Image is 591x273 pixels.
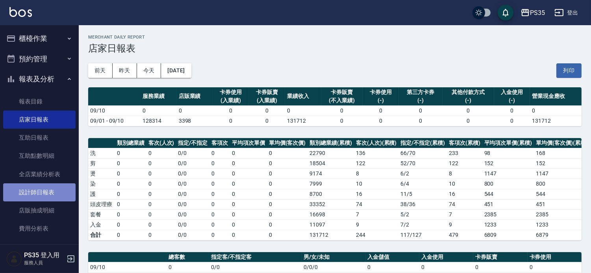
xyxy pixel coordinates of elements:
[251,96,283,105] div: (入業績)
[447,148,482,158] td: 233
[209,148,230,158] td: 0
[3,111,76,129] a: 店家日報表
[447,199,482,209] td: 74
[399,116,443,126] td: 0
[534,138,589,148] th: 單均價(客次價)(累積)
[176,138,209,148] th: 指定/不指定
[6,251,22,267] img: Person
[399,105,443,116] td: 0
[443,105,494,116] td: 0
[115,138,146,148] th: 類別總業績
[308,199,354,209] td: 33352
[398,148,447,158] td: 66 / 70
[3,201,76,220] a: 店販抽成明細
[161,63,191,78] button: [DATE]
[482,179,534,189] td: 800
[230,199,267,209] td: 0
[419,262,473,272] td: 0
[115,230,146,240] td: 0
[88,43,582,54] h3: 店家日報表
[308,148,354,158] td: 22790
[3,28,76,49] button: 櫃檯作業
[146,158,176,168] td: 0
[141,105,177,116] td: 0
[176,230,209,240] td: 0/0
[176,199,209,209] td: 0 / 0
[354,189,399,199] td: 16
[401,88,441,96] div: 第三方卡券
[115,189,146,199] td: 0
[88,168,115,179] td: 燙
[209,189,230,199] td: 0
[146,138,176,148] th: 客次(人次)
[354,220,399,230] td: 9
[365,262,419,272] td: 0
[534,199,589,209] td: 451
[3,165,76,183] a: 全店業績分析表
[115,148,146,158] td: 0
[115,168,146,179] td: 0
[308,138,354,148] th: 類別總業績(累積)
[285,87,321,106] th: 業績收入
[213,105,249,116] td: 0
[528,252,582,262] th: 卡券使用
[230,158,267,168] td: 0
[494,116,530,126] td: 0
[209,199,230,209] td: 0
[482,158,534,168] td: 152
[534,230,589,240] td: 6879
[213,116,249,126] td: 0
[445,88,492,96] div: 其他付款方式
[494,105,530,116] td: 0
[176,220,209,230] td: 0 / 0
[302,262,365,272] td: 0/0/0
[3,183,76,201] a: 設計師日報表
[146,179,176,189] td: 0
[285,116,321,126] td: 131712
[176,158,209,168] td: 0 / 0
[249,105,285,116] td: 0
[88,105,141,116] td: 09/10
[443,116,494,126] td: 0
[363,116,399,126] td: 0
[534,158,589,168] td: 152
[534,168,589,179] td: 1147
[530,87,582,106] th: 營業現金應收
[534,148,589,158] td: 168
[321,116,363,126] td: 0
[308,220,354,230] td: 11097
[482,230,534,240] td: 6809
[230,168,267,179] td: 0
[88,87,582,126] table: a dense table
[398,158,447,168] td: 52 / 70
[88,189,115,199] td: 護
[323,96,361,105] div: (不入業績)
[267,209,308,220] td: 0
[321,105,363,116] td: 0
[447,168,482,179] td: 8
[177,116,213,126] td: 3398
[113,63,137,78] button: 昨天
[167,262,209,272] td: 0
[146,148,176,158] td: 0
[365,88,397,96] div: 卡券使用
[496,88,528,96] div: 入金使用
[496,96,528,105] div: (-)
[230,189,267,199] td: 0
[354,179,399,189] td: 10
[267,230,308,240] td: 0
[398,199,447,209] td: 38 / 36
[88,35,582,40] h2: Merchant Daily Report
[115,179,146,189] td: 0
[209,158,230,168] td: 0
[354,230,399,240] td: 244
[447,209,482,220] td: 7
[146,230,176,240] td: 0
[209,230,230,240] td: 0
[3,220,76,238] a: 費用分析表
[167,252,209,262] th: 總客數
[398,209,447,220] td: 5 / 2
[176,168,209,179] td: 0 / 0
[498,5,513,20] button: save
[354,168,399,179] td: 8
